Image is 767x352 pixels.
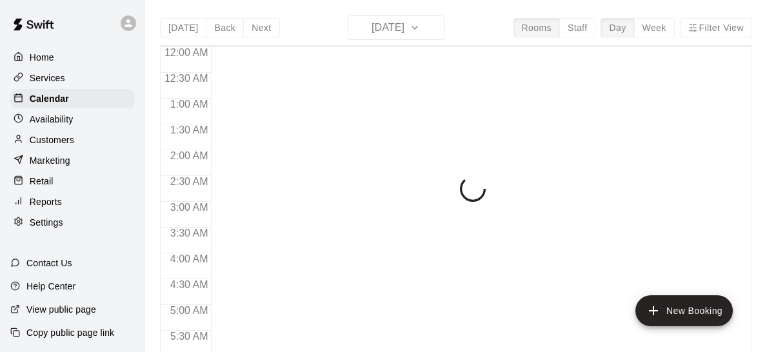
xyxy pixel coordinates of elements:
[167,176,212,187] span: 2:30 AM
[30,133,74,146] p: Customers
[167,150,212,161] span: 2:00 AM
[10,110,135,129] a: Availability
[10,213,135,232] a: Settings
[167,279,212,290] span: 4:30 AM
[26,303,96,316] p: View public page
[10,171,135,191] a: Retail
[26,280,75,293] p: Help Center
[30,72,65,84] p: Services
[161,47,212,58] span: 12:00 AM
[635,295,733,326] button: add
[30,175,54,188] p: Retail
[30,92,69,105] p: Calendar
[167,305,212,316] span: 5:00 AM
[167,124,212,135] span: 1:30 AM
[30,51,54,64] p: Home
[161,73,212,84] span: 12:30 AM
[26,326,114,339] p: Copy public page link
[26,257,72,269] p: Contact Us
[30,195,62,208] p: Reports
[167,202,212,213] span: 3:00 AM
[10,151,135,170] a: Marketing
[10,68,135,88] a: Services
[167,253,212,264] span: 4:00 AM
[167,228,212,239] span: 3:30 AM
[30,113,74,126] p: Availability
[10,48,135,67] a: Home
[167,331,212,342] span: 5:30 AM
[30,154,70,167] p: Marketing
[167,99,212,110] span: 1:00 AM
[30,216,63,229] p: Settings
[10,130,135,150] a: Customers
[10,89,135,108] a: Calendar
[10,192,135,211] a: Reports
